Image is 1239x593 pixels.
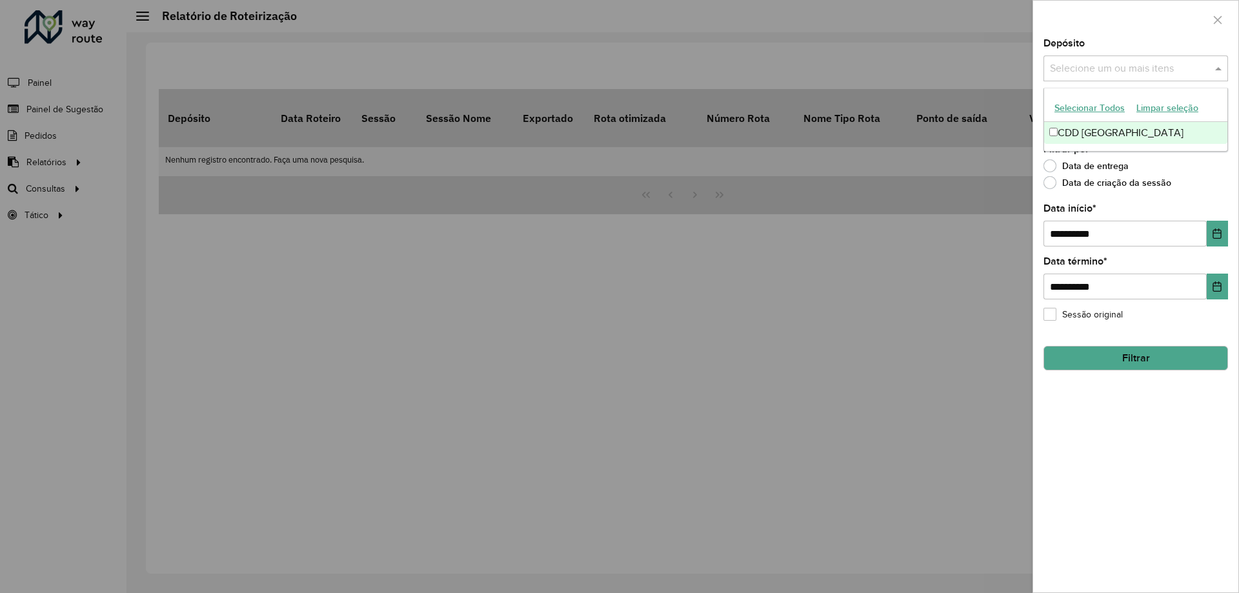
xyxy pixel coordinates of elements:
button: Selecionar Todos [1049,98,1131,118]
label: Depósito [1043,35,1085,51]
label: Data de entrega [1043,159,1129,172]
label: Data de criação da sessão [1043,176,1171,189]
button: Choose Date [1207,221,1228,246]
label: Data início [1043,201,1096,216]
button: Choose Date [1207,274,1228,299]
ng-dropdown-panel: Options list [1043,88,1228,152]
div: CDD [GEOGRAPHIC_DATA] [1044,122,1227,144]
label: Data término [1043,254,1107,269]
button: Limpar seleção [1131,98,1204,118]
button: Filtrar [1043,346,1228,370]
label: Sessão original [1043,308,1123,321]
